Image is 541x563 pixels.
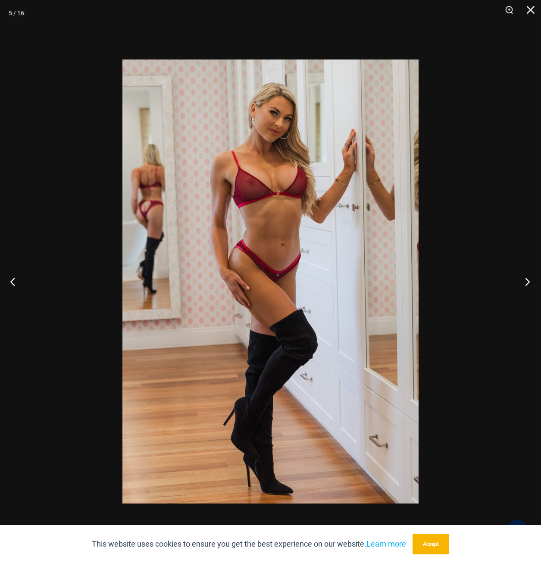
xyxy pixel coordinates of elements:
button: Next [509,260,541,303]
a: Learn more [366,539,406,548]
div: 5 / 16 [9,6,24,19]
p: This website uses cookies to ensure you get the best experience on our website. [92,538,406,550]
button: Accept [413,534,449,554]
img: Guilty Pleasures Red 1045 Bra 6045 Thong 03 [122,59,419,504]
